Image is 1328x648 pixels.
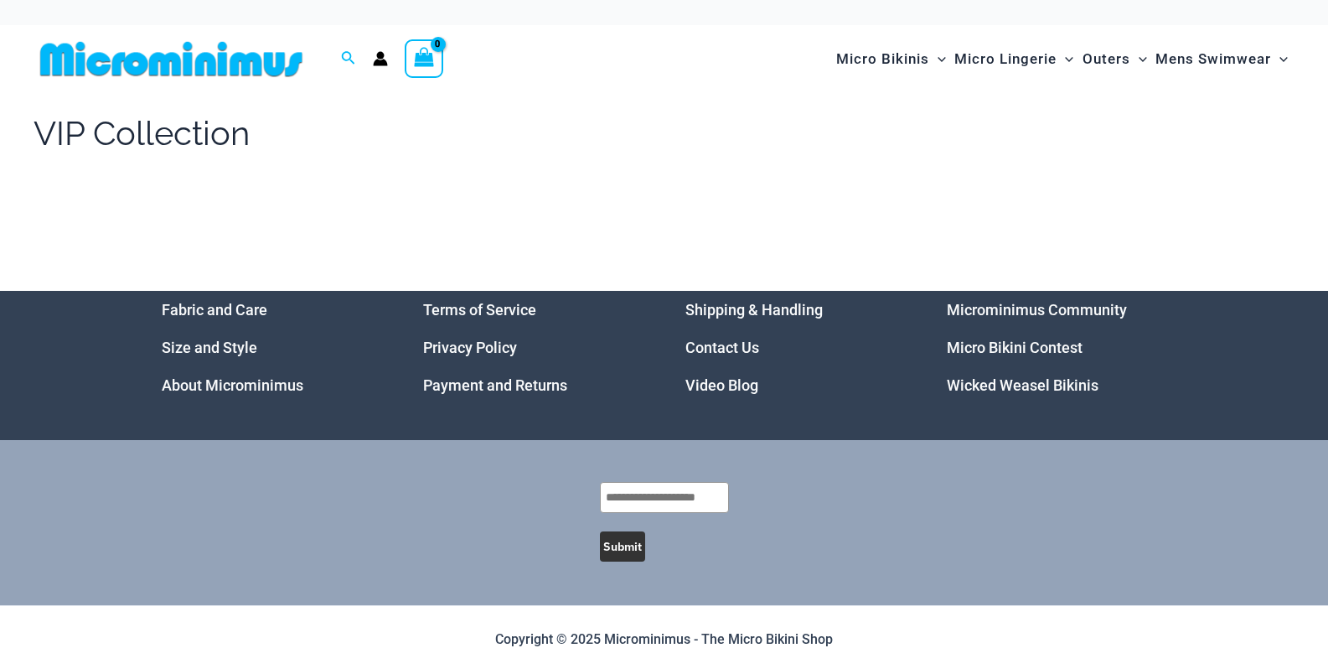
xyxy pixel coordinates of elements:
a: View Shopping Cart, empty [405,39,443,78]
a: Privacy Policy [423,339,517,356]
nav: Menu [423,291,643,404]
a: Account icon link [373,51,388,66]
a: Micro LingerieMenu ToggleMenu Toggle [950,34,1077,85]
a: Microminimus Community [947,301,1127,319]
nav: Menu [685,291,906,404]
a: Fabric and Care [162,301,267,319]
a: OutersMenu ToggleMenu Toggle [1078,34,1151,85]
span: Mens Swimwear [1155,38,1271,80]
aside: Footer Widget 4 [947,291,1167,404]
aside: Footer Widget 3 [685,291,906,404]
nav: Site Navigation [829,31,1294,87]
span: Menu Toggle [1271,38,1288,80]
a: Size and Style [162,339,257,356]
a: Shipping & Handling [685,301,823,319]
span: Menu Toggle [1130,38,1147,80]
a: Micro BikinisMenu ToggleMenu Toggle [832,34,950,85]
span: Menu Toggle [929,38,946,80]
span: Micro Bikinis [836,38,929,80]
h1: VIP Collection [34,110,250,157]
a: Mens SwimwearMenu ToggleMenu Toggle [1151,34,1292,85]
aside: Footer Widget 1 [162,291,382,404]
span: Outers [1083,38,1130,80]
a: Terms of Service [423,301,536,319]
a: Payment and Returns [423,376,567,394]
aside: Footer Widget 2 [423,291,643,404]
a: Wicked Weasel Bikinis [947,376,1098,394]
a: Contact Us [685,339,759,356]
a: Search icon link [341,49,356,70]
img: MM SHOP LOGO FLAT [34,40,309,78]
a: About Microminimus [162,376,303,394]
nav: Menu [947,291,1167,404]
a: Video Blog [685,376,758,394]
span: Menu Toggle [1057,38,1073,80]
button: Submit [600,531,645,562]
a: Micro Bikini Contest [947,339,1083,356]
nav: Menu [162,291,382,404]
span: Micro Lingerie [954,38,1057,80]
